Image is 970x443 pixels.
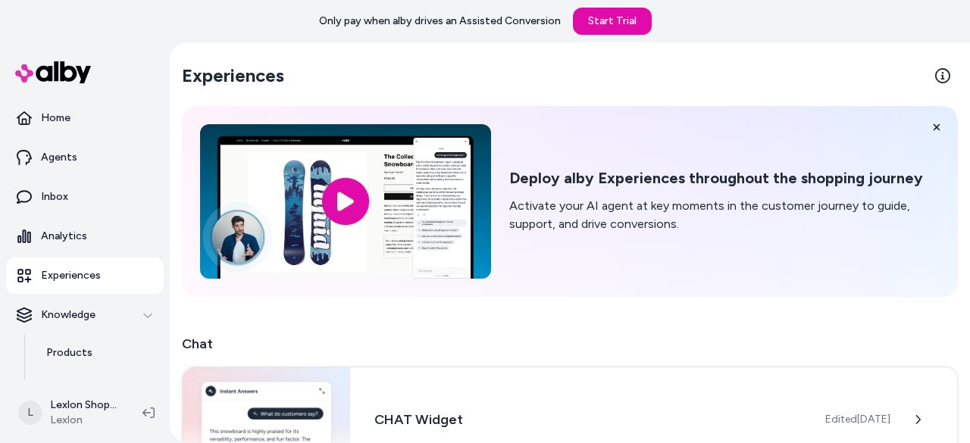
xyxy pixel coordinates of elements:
p: Inbox [41,189,68,204]
a: Experiences [6,257,164,294]
a: Inbox [6,179,164,215]
h2: Experiences [182,64,284,88]
p: Experiences [41,268,101,283]
a: Analytics [6,218,164,254]
a: Products [31,335,164,371]
p: Products [46,345,92,360]
h2: Deploy alby Experiences throughout the shopping journey [509,169,940,188]
a: Agents [6,139,164,176]
p: Activate your AI agent at key moments in the customer journey to guide, support, and drive conver... [509,197,940,233]
p: Analytics [41,229,87,244]
h3: CHAT Widget [374,409,801,430]
img: alby Logo [15,61,91,83]
a: Home [6,100,164,136]
button: Knowledge [6,297,164,333]
a: Documents [31,371,164,407]
span: Lexlon [50,413,118,428]
span: L [18,401,42,425]
a: Start Trial [573,8,652,35]
p: Lexlon Shopify [50,398,118,413]
p: Only pay when alby drives an Assisted Conversion [319,14,561,29]
p: Home [41,111,70,126]
p: Agents [41,150,77,165]
h2: Chat [182,333,958,354]
button: LLexlon ShopifyLexlon [9,388,130,437]
p: Knowledge [41,307,95,323]
span: Edited [DATE] [825,412,890,427]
